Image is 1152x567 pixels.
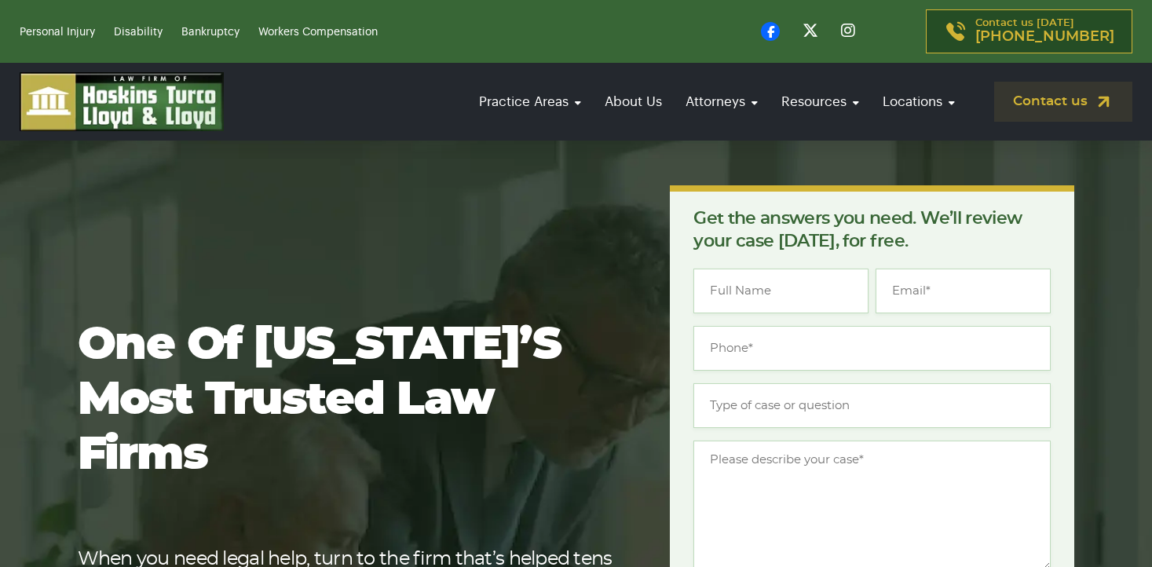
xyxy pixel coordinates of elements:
[693,383,1051,428] input: Type of case or question
[693,207,1051,253] p: Get the answers you need. We’ll review your case [DATE], for free.
[258,27,378,38] a: Workers Compensation
[693,269,869,313] input: Full Name
[20,27,95,38] a: Personal Injury
[78,318,620,483] h1: One of [US_STATE]’s most trusted law firms
[181,27,240,38] a: Bankruptcy
[975,29,1114,45] span: [PHONE_NUMBER]
[926,9,1132,53] a: Contact us [DATE][PHONE_NUMBER]
[975,18,1114,45] p: Contact us [DATE]
[994,82,1132,122] a: Contact us
[20,72,224,131] img: logo
[693,326,1051,371] input: Phone*
[678,79,766,124] a: Attorneys
[875,79,963,124] a: Locations
[114,27,163,38] a: Disability
[471,79,589,124] a: Practice Areas
[876,269,1051,313] input: Email*
[773,79,867,124] a: Resources
[597,79,670,124] a: About Us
